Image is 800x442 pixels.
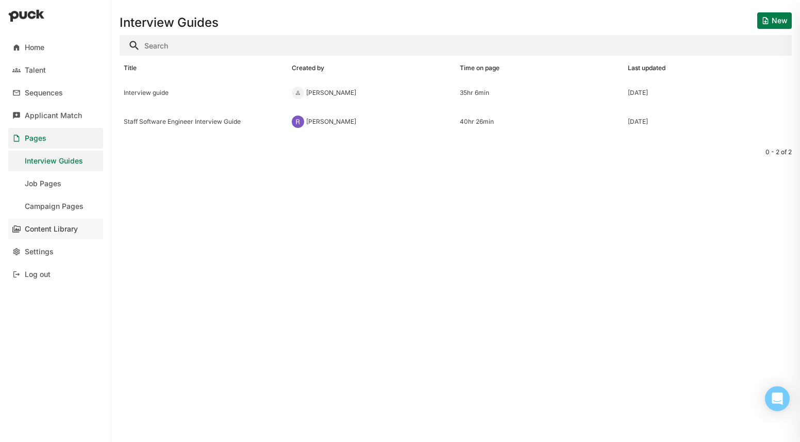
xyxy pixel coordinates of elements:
[25,66,46,75] div: Talent
[765,386,790,411] div: Open Intercom Messenger
[25,179,61,188] div: Job Pages
[8,60,103,80] a: Talent
[8,83,103,103] a: Sequences
[120,149,792,156] div: 0 - 2 of 2
[8,173,103,194] a: Job Pages
[120,35,792,56] input: Search
[460,64,499,72] div: Time on page
[306,89,356,96] div: [PERSON_NAME]
[8,241,103,262] a: Settings
[124,89,284,96] div: Interview guide
[120,17,219,29] h1: Interview Guides
[8,196,103,217] a: Campaign Pages
[306,118,356,125] div: [PERSON_NAME]
[292,64,324,72] div: Created by
[460,89,620,96] div: 35hr 6min
[25,225,78,234] div: Content Library
[757,12,792,29] button: New
[25,43,44,52] div: Home
[8,105,103,126] a: Applicant Match
[25,157,83,166] div: Interview Guides
[25,202,84,211] div: Campaign Pages
[8,151,103,171] a: Interview Guides
[124,64,137,72] div: Title
[25,89,63,97] div: Sequences
[628,64,665,72] div: Last updated
[25,248,54,256] div: Settings
[25,270,51,279] div: Log out
[25,134,46,143] div: Pages
[8,37,103,58] a: Home
[460,118,620,125] div: 40hr 26min
[25,111,82,120] div: Applicant Match
[628,118,648,125] div: [DATE]
[8,219,103,239] a: Content Library
[8,128,103,149] a: Pages
[124,118,284,125] div: Staff Software Engineer Interview Guide
[628,89,648,96] div: [DATE]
